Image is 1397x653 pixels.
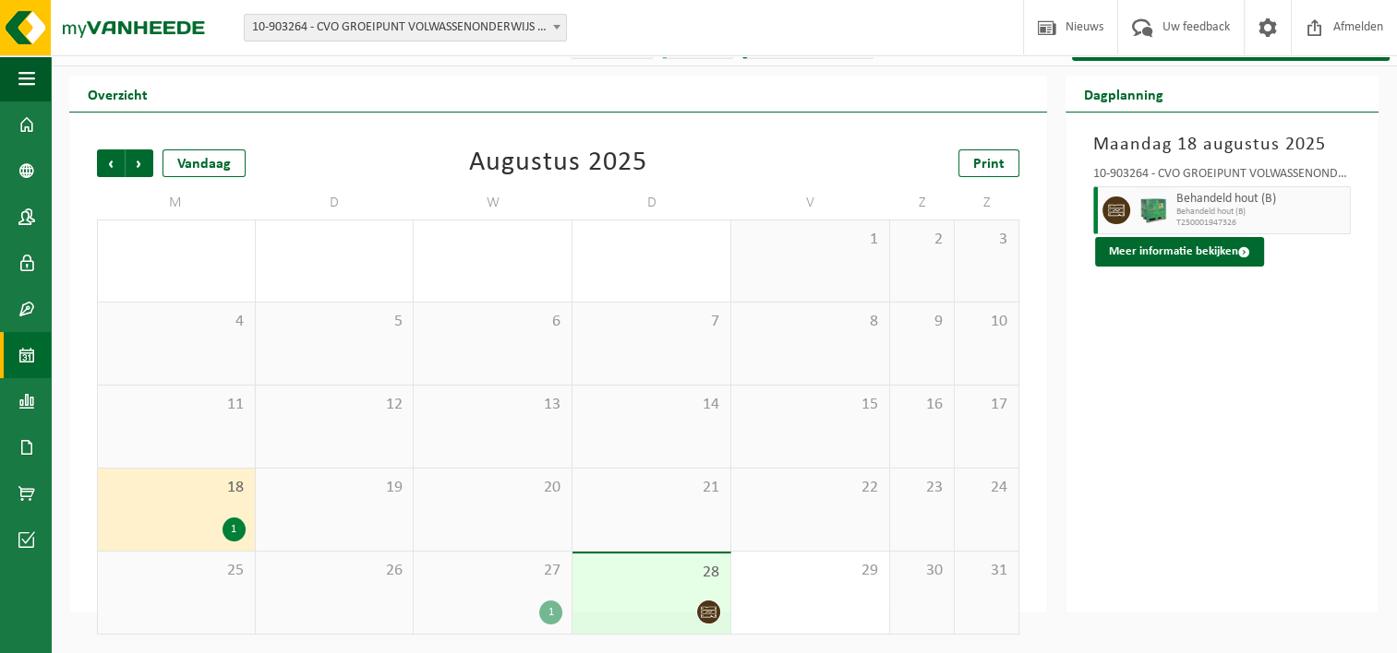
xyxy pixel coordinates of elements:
[1093,168,1352,186] div: 10-903264 - CVO GROEIPUNT VOLWASSENONDERWIJS - LOKEREN
[256,186,415,220] td: D
[899,395,945,415] span: 16
[741,395,880,415] span: 15
[107,478,246,498] span: 18
[964,395,1009,415] span: 17
[955,186,1019,220] td: Z
[964,312,1009,332] span: 10
[1176,192,1346,207] span: Behandeld hout (B)
[423,478,562,498] span: 20
[582,563,721,583] span: 28
[469,149,647,177] div: Augustus 2025
[1176,207,1346,218] span: Behandeld hout (B)
[572,186,731,220] td: D
[1093,131,1352,159] h3: Maandag 18 augustus 2025
[973,157,1005,172] span: Print
[899,478,945,498] span: 23
[964,230,1009,250] span: 3
[582,312,721,332] span: 7
[582,395,721,415] span: 14
[582,478,721,498] span: 21
[414,186,572,220] td: W
[964,561,1009,581] span: 31
[107,312,246,332] span: 4
[741,478,880,498] span: 22
[539,600,562,624] div: 1
[741,230,880,250] span: 1
[107,561,246,581] span: 25
[244,14,567,42] span: 10-903264 - CVO GROEIPUNT VOLWASSENONDERWIJS - LOKEREN
[899,230,945,250] span: 2
[741,312,880,332] span: 8
[899,561,945,581] span: 30
[741,561,880,581] span: 29
[163,149,246,177] div: Vandaag
[97,149,125,177] span: Vorige
[731,186,890,220] td: V
[223,517,246,541] div: 1
[1066,76,1182,112] h2: Dagplanning
[423,561,562,581] span: 27
[265,478,404,498] span: 19
[107,395,246,415] span: 11
[245,15,566,41] span: 10-903264 - CVO GROEIPUNT VOLWASSENONDERWIJS - LOKEREN
[890,186,955,220] td: Z
[423,395,562,415] span: 13
[958,149,1019,177] a: Print
[126,149,153,177] span: Volgende
[899,312,945,332] span: 9
[97,186,256,220] td: M
[1176,218,1346,229] span: T250001947326
[265,561,404,581] span: 26
[265,312,404,332] span: 5
[423,312,562,332] span: 6
[265,395,404,415] span: 12
[69,76,166,112] h2: Overzicht
[1139,196,1167,224] img: PB-HB-1400-HPE-GN-01
[1095,237,1264,267] button: Meer informatie bekijken
[964,478,1009,498] span: 24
